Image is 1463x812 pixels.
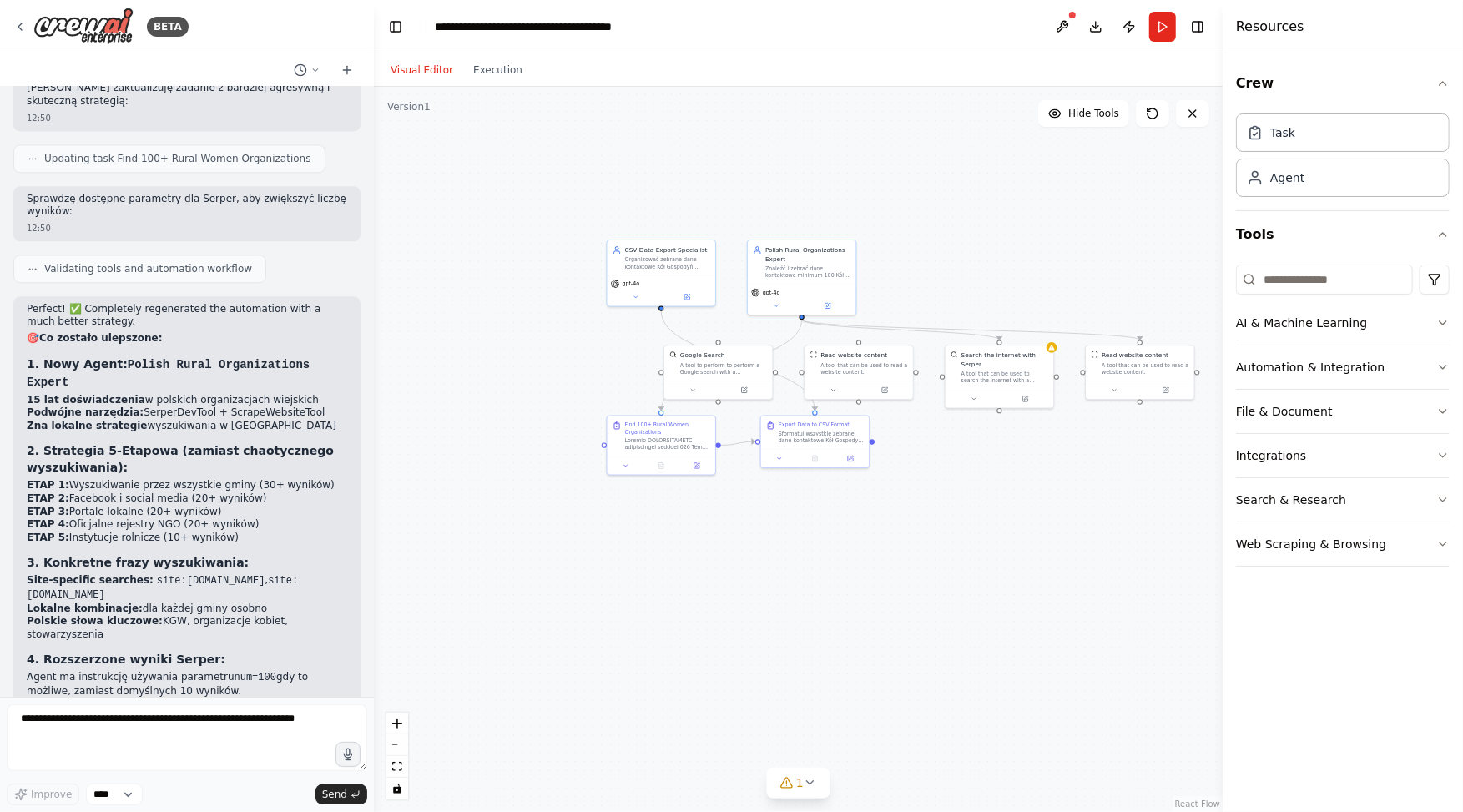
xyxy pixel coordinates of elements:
[27,394,145,406] strong: 15 lat doświadczenia
[1236,434,1450,477] button: Integrations
[386,713,408,734] button: zoom in
[27,357,310,388] strong: 1. Nowy Agent:
[625,421,710,436] div: Find 100+ Rural Women Organizations
[27,444,334,474] strong: 2. Strategia 5-Etapowa (zamiast chaotycznego wyszukiwania):
[810,351,817,358] img: ScrapeWebsiteTool
[27,556,249,569] strong: 3. Konkretne frazy wyszukiwania:
[662,292,711,303] button: Open in side panel
[27,671,347,698] p: Agent ma instrukcję używania parametru gdy to możliwe, zamiast domyślnych 10 wyników.
[719,385,769,396] button: Open in side panel
[386,756,408,778] button: fit view
[1068,107,1119,120] span: Hide Tools
[157,575,265,587] code: site:[DOMAIN_NAME]
[1102,351,1168,361] div: Read website content
[721,437,755,450] g: Edge from 55703142-6f48-4940-be3c-8bea906cfd4c to 246e6a5d-00ab-4b44-8d4c-28567f1461fe
[860,385,909,396] button: Open in side panel
[607,416,717,476] div: Find 100+ Rural Women OrganizationsLoremip DOLORSITAMETC adipiscingel seddoei 026 Tem Incididu Ut...
[27,532,347,545] li: Instytucje rolnicze (10+ wyników)
[27,332,347,345] h2: 🎯
[27,222,347,235] div: 12:50
[1102,361,1188,376] div: A tool that can be used to read a website content.
[27,479,69,491] strong: ETAP 1:
[315,784,367,804] button: Send
[386,778,408,799] button: toggle interactivity
[27,603,143,614] strong: Lokalne kombinacje:
[27,492,69,504] strong: ETAP 2:
[961,371,1048,385] div: A tool that can be used to search the internet with a search_query. Supports different search typ...
[1236,390,1450,433] button: File & Document
[27,406,144,418] strong: Podwójne narzędzia:
[27,420,148,431] strong: Zna lokalne strategie
[27,193,347,219] p: Sprawdzę dostępne parametry dla Serper, aby zwiększyć liczbę wyników:
[287,60,327,80] button: Switch to previous chat
[961,351,1048,369] div: Search the internet with Serper
[1236,345,1450,389] button: Automation & Integration
[1092,351,1098,358] img: ScrapeWebsiteTool
[27,506,69,517] strong: ETAP 3:
[27,420,347,433] li: wyszukiwania w [GEOGRAPHIC_DATA]
[669,351,676,358] img: SerpApiGoogleSearchTool
[435,18,623,35] nav: breadcrumb
[625,256,710,270] div: Organizować zebrane dane kontaktowe Kół Gospodyń Wiejskich i formatować je do pliku CSV gotowego ...
[463,60,532,80] button: Execution
[27,506,347,519] li: Portale lokalne (20+ wyników)
[680,351,725,361] div: Google Search
[798,320,1004,340] g: Edge from 987fd163-e651-4b28-8f3d-9612a4a15512 to be3a64c3-7aca-4a30-8ad6-21559a2f62d5
[334,60,361,80] button: Start a new chat
[27,532,69,543] strong: ETAP 5:
[235,672,276,683] code: num=100
[27,479,347,492] li: Wyszukiwanie przez wszystkie gminy (30+ wyników)
[322,788,347,801] span: Send
[607,240,717,307] div: CSV Data Export SpecialistOrganizować zebrane dane kontaktowe Kół Gospodyń Wiejskich i formatować...
[33,8,134,45] img: Logo
[663,345,774,400] div: SerpApiGoogleSearchToolGoogle SearchA tool to perform to perform a Google search with a search_qu...
[1085,345,1195,400] div: ScrapeWebsiteToolRead website contentA tool that can be used to read a website content.
[44,262,252,275] span: Validating tools and automation workflow
[945,345,1055,408] div: SerperDevToolSearch the internet with SerperA tool that can be used to search the internet with a...
[1186,15,1209,38] button: Hide right sidebar
[747,240,857,315] div: Polish Rural Organizations ExpertZnaleźć i zebrać dane kontaktowe minimum 100 Kół Gospodyń Wiejsk...
[835,453,865,464] button: Open in side panel
[680,361,767,376] div: A tool to perform to perform a Google search with a search_query.
[27,82,347,108] p: [PERSON_NAME] zaktualizuję zadanie z bardziej agresywną i skuteczną strategią:
[804,345,914,400] div: ScrapeWebsiteToolRead website contentA tool that can be used to read a website content.
[7,784,79,805] button: Improve
[27,112,347,124] div: 12:50
[1236,107,1450,210] div: Crew
[1236,258,1450,580] div: Tools
[625,245,710,255] div: CSV Data Export Specialist
[27,518,347,532] li: Oficjalne rejestry NGO (20+ wyników)
[1270,169,1304,186] div: Agent
[1236,522,1450,566] button: Web Scraping & Browsing
[27,492,347,506] li: Facebook i social media (20+ wyników)
[27,575,298,601] code: site:[DOMAIN_NAME]
[27,574,347,602] li: ,
[779,421,850,428] div: Export Data to CSV Format
[335,742,361,767] button: Click to speak your automation idea
[147,17,189,37] div: BETA
[1001,394,1050,405] button: Open in side panel
[1141,385,1190,396] button: Open in side panel
[384,15,407,38] button: Hide left sidebar
[1038,100,1129,127] button: Hide Tools
[803,300,852,311] button: Open in side panel
[27,615,163,627] strong: Polskie słowa kluczowe:
[643,461,680,472] button: No output available
[763,289,780,295] span: gpt-4o
[766,768,830,799] button: 1
[623,280,640,287] span: gpt-4o
[820,361,907,376] div: A tool that can be used to read a website content.
[27,358,310,389] code: Polish Rural Organizations Expert
[1236,60,1450,107] button: Crew
[796,453,834,464] button: No output available
[27,574,154,586] strong: Site-specific searches:
[765,265,850,280] div: Znaleźć i zebrać dane kontaktowe minimum 100 Kół Gospodyń Wiejskich (KGW) w województwie {wojewod...
[386,713,408,799] div: React Flow controls
[765,245,850,263] div: Polish Rural Organizations Expert
[779,430,864,444] div: Sformatuj wszystkie zebrane dane kontaktowe Kół Gospodyń Wiejskich do formatu CSV gotowego do imp...
[760,416,870,469] div: Export Data to CSV FormatSformatuj wszystkie zebrane dane kontaktowe Kół Gospodyń Wiejskich do fo...
[657,320,806,411] g: Edge from 987fd163-e651-4b28-8f3d-9612a4a15512 to 55703142-6f48-4940-be3c-8bea906cfd4c
[386,734,408,756] button: zoom out
[1236,301,1450,345] button: AI & Machine Learning
[27,406,347,420] li: SerperDevTool + ScrapeWebsiteTool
